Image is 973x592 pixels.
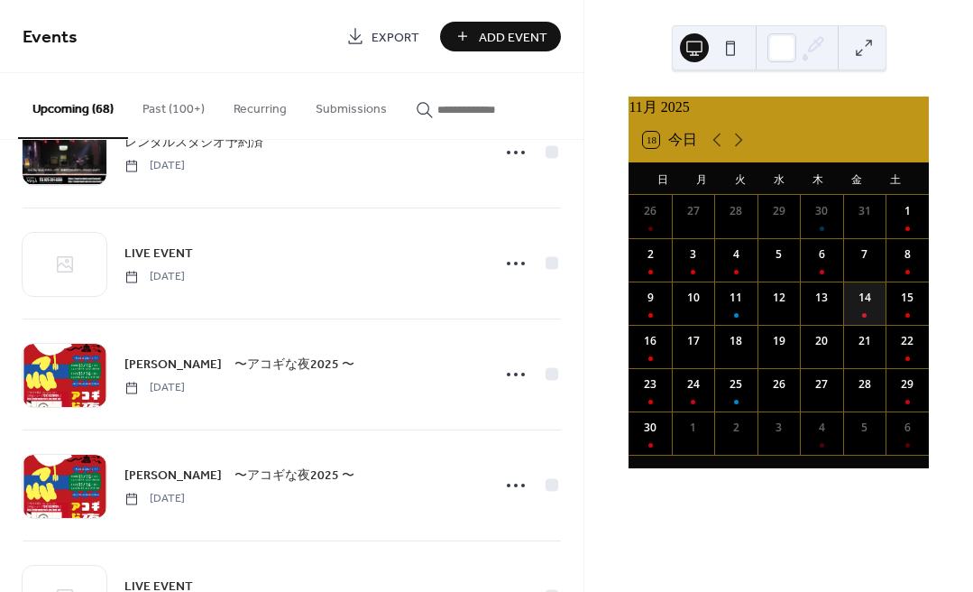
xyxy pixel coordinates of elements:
div: 6 [813,246,830,263]
button: Upcoming (68) [18,73,128,139]
div: 21 [857,333,873,349]
button: Submissions [301,73,401,137]
a: [PERSON_NAME] 〜アコギな夜2025 〜 [124,354,354,375]
span: Export [372,28,419,47]
span: [DATE] [124,158,185,174]
div: 29 [899,376,915,393]
div: 26 [771,376,787,393]
div: 4 [813,420,830,436]
button: Add Event [440,22,561,51]
div: 8 [899,246,915,263]
div: 30 [813,203,830,219]
a: レンタルスタジオ予約済 [124,132,263,153]
a: Export [333,22,433,51]
button: 18今日 [637,127,703,153]
div: 3 [771,420,787,436]
div: 24 [685,376,702,393]
div: 13 [813,290,830,306]
span: レンタルスタジオ予約済 [124,134,263,153]
div: 3 [685,246,702,263]
div: 11月 2025 [629,97,929,118]
div: 10 [685,290,702,306]
div: 20 [813,333,830,349]
span: LIVE EVENT [124,245,193,264]
div: 6 [899,420,915,436]
div: 5 [857,420,873,436]
a: [PERSON_NAME] 〜アコギな夜2025 〜 [124,465,354,486]
div: 9 [642,290,658,306]
a: LIVE EVENT [124,243,193,264]
div: 1 [899,203,915,219]
div: 17 [685,333,702,349]
div: 12 [771,290,787,306]
span: [DATE] [124,380,185,396]
div: 25 [728,376,744,393]
div: 2 [642,246,658,263]
div: 7 [857,246,873,263]
button: Past (100+) [128,73,219,137]
div: 火 [721,162,759,195]
div: 27 [813,376,830,393]
div: 31 [857,203,873,219]
div: 金 [837,162,876,195]
div: 19 [771,333,787,349]
div: 26 [642,203,658,219]
div: 23 [642,376,658,393]
div: 16 [642,333,658,349]
div: 5 [771,246,787,263]
div: 15 [899,290,915,306]
span: [DATE] [124,491,185,507]
div: 1 [685,420,702,436]
div: 土 [876,162,914,195]
span: [PERSON_NAME] 〜アコギな夜2025 〜 [124,356,354,375]
span: [PERSON_NAME] 〜アコギな夜2025 〜 [124,467,354,486]
div: 水 [759,162,798,195]
button: Recurring [219,73,301,137]
span: [DATE] [124,269,185,285]
div: 11 [728,290,744,306]
div: 2 [728,420,744,436]
div: 日 [643,162,682,195]
div: 月 [682,162,721,195]
div: 28 [728,203,744,219]
span: Events [23,20,78,55]
div: 27 [685,203,702,219]
div: 木 [798,162,837,195]
div: 28 [857,376,873,393]
div: 30 [642,420,658,436]
div: 4 [728,246,744,263]
div: 29 [771,203,787,219]
div: 22 [899,333,915,349]
div: 18 [728,333,744,349]
span: Add Event [479,28,547,47]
